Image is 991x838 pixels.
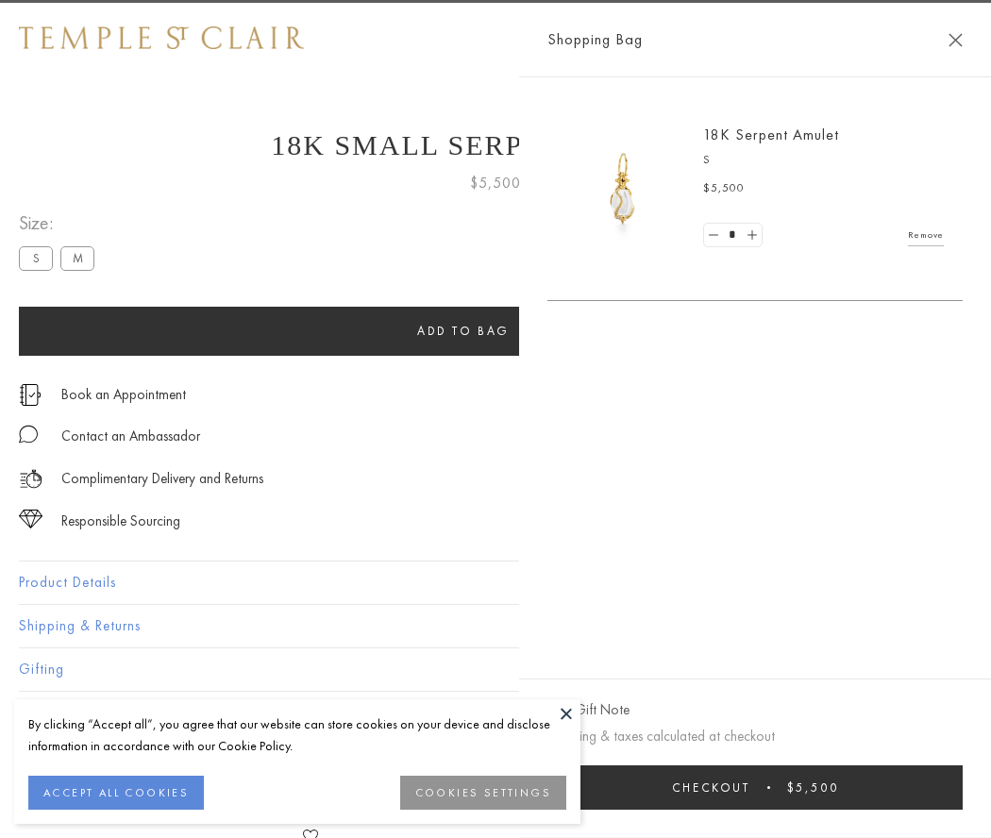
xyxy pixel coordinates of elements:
[400,776,566,810] button: COOKIES SETTINGS
[19,208,102,239] span: Size:
[19,561,972,604] button: Product Details
[19,384,42,406] img: icon_appointment.svg
[28,776,204,810] button: ACCEPT ALL COOKIES
[547,27,643,52] span: Shopping Bag
[19,26,304,49] img: Temple St. Clair
[470,171,521,195] span: $5,500
[19,605,972,647] button: Shipping & Returns
[19,307,908,356] button: Add to bag
[787,779,839,796] span: $5,500
[547,765,963,810] button: Checkout $5,500
[19,648,972,691] button: Gifting
[417,323,510,339] span: Add to bag
[61,425,200,448] div: Contact an Ambassador
[19,510,42,528] img: icon_sourcing.svg
[704,224,723,247] a: Set quantity to 0
[28,713,566,757] div: By clicking “Accept all”, you agree that our website can store cookies on your device and disclos...
[908,225,944,245] a: Remove
[19,467,42,491] img: icon_delivery.svg
[672,779,750,796] span: Checkout
[60,246,94,270] label: M
[547,725,963,748] p: Shipping & taxes calculated at checkout
[742,224,761,247] a: Set quantity to 2
[61,467,263,491] p: Complimentary Delivery and Returns
[703,125,839,144] a: 18K Serpent Amulet
[61,384,186,405] a: Book an Appointment
[547,698,630,722] button: Add Gift Note
[19,425,38,444] img: MessageIcon-01_2.svg
[949,33,963,47] button: Close Shopping Bag
[61,510,180,533] div: Responsible Sourcing
[566,132,680,245] img: P51836-E11SERPPV
[19,246,53,270] label: S
[703,151,944,170] p: S
[703,179,745,198] span: $5,500
[19,129,972,161] h1: 18K Small Serpent Amulet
